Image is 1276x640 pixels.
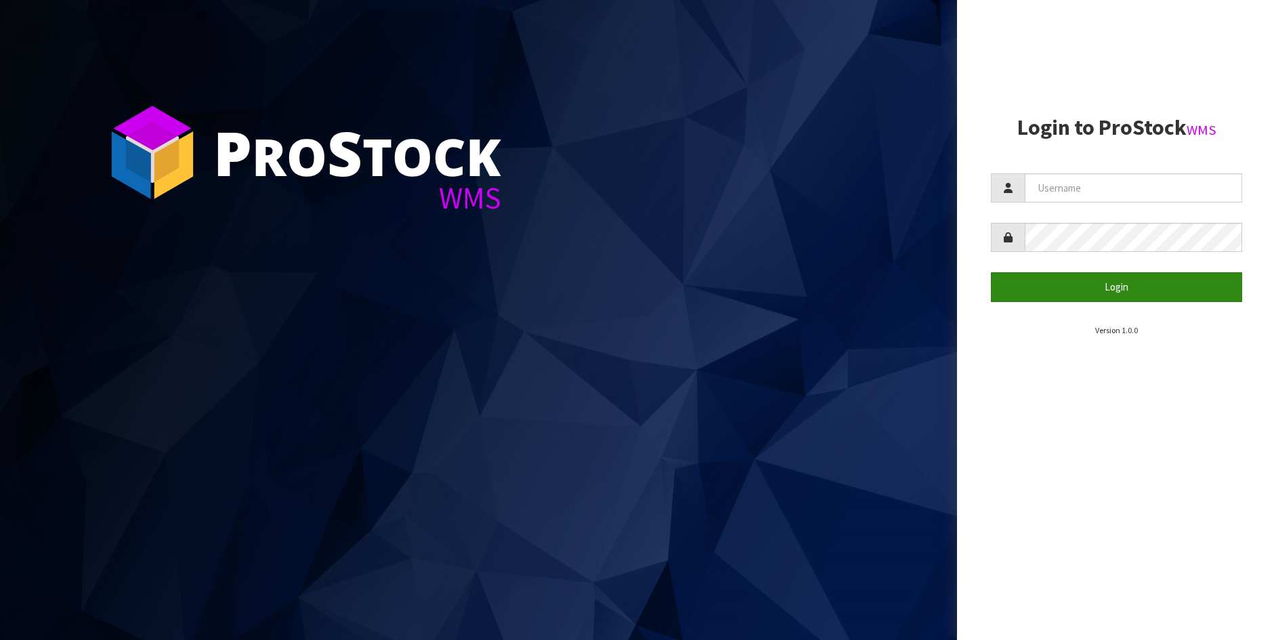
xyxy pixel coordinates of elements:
[102,102,203,203] img: ProStock Cube
[1187,121,1216,139] small: WMS
[991,272,1242,301] button: Login
[213,111,252,194] span: P
[213,183,501,213] div: WMS
[213,122,501,183] div: ro tock
[991,116,1242,140] h2: Login to ProStock
[327,111,362,194] span: S
[1025,173,1242,202] input: Username
[1095,325,1138,335] small: Version 1.0.0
